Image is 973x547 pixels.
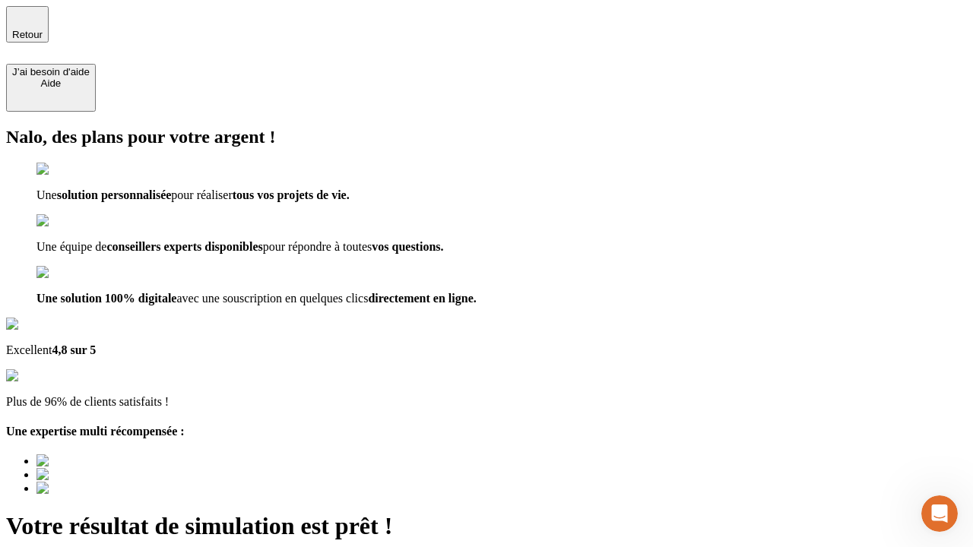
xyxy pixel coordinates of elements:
[106,240,262,253] span: conseillers experts disponibles
[12,77,90,89] div: Aide
[36,454,177,468] img: Best savings advice award
[36,292,176,305] span: Une solution 100% digitale
[233,188,350,201] span: tous vos projets de vie.
[372,240,443,253] span: vos questions.
[57,188,172,201] span: solution personnalisée
[12,66,90,77] div: J’ai besoin d'aide
[6,425,967,438] h4: Une expertise multi récompensée :
[36,266,102,280] img: checkmark
[36,163,102,176] img: checkmark
[6,6,49,43] button: Retour
[6,64,96,112] button: J’ai besoin d'aideAide
[36,468,177,482] img: Best savings advice award
[36,214,102,228] img: checkmark
[176,292,368,305] span: avec une souscription en quelques clics
[6,318,94,331] img: Google Review
[12,29,43,40] span: Retour
[6,512,967,540] h1: Votre résultat de simulation est prêt !
[36,188,57,201] span: Une
[36,240,106,253] span: Une équipe de
[6,369,81,383] img: reviews stars
[6,127,967,147] h2: Nalo, des plans pour votre argent !
[52,343,96,356] span: 4,8 sur 5
[263,240,372,253] span: pour répondre à toutes
[6,343,52,356] span: Excellent
[921,495,958,532] iframe: Intercom live chat
[6,395,967,409] p: Plus de 96% de clients satisfaits !
[368,292,476,305] span: directement en ligne.
[171,188,232,201] span: pour réaliser
[36,482,177,495] img: Best savings advice award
